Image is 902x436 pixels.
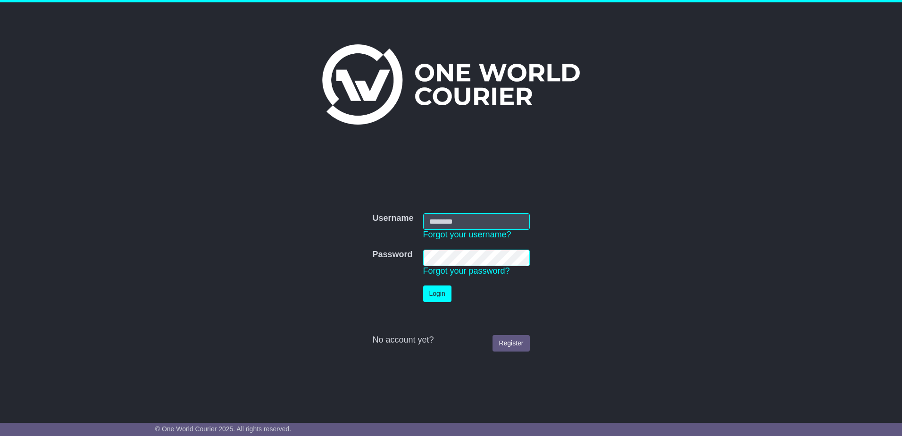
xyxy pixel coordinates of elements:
a: Register [493,335,529,352]
div: No account yet? [372,335,529,345]
label: Password [372,250,412,260]
a: Forgot your password? [423,266,510,276]
label: Username [372,213,413,224]
img: One World [322,44,580,125]
span: © One World Courier 2025. All rights reserved. [155,425,292,433]
a: Forgot your username? [423,230,511,239]
button: Login [423,285,451,302]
